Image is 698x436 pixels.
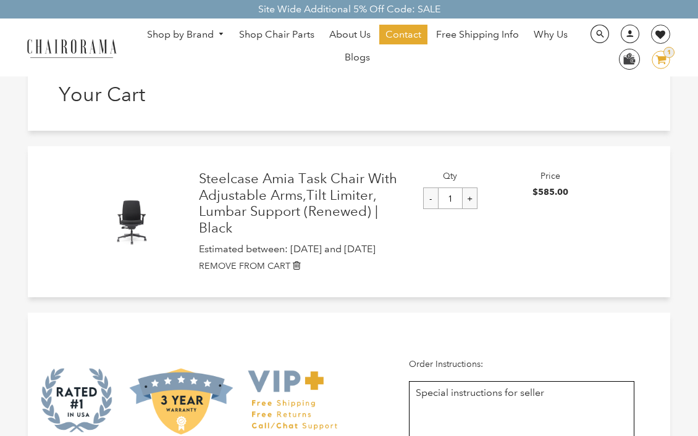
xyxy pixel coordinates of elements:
[141,25,231,44] a: Shop by Brand
[462,187,477,209] input: +
[379,25,427,44] a: Contact
[199,260,601,273] a: REMOVE FROM CART
[500,171,601,181] h3: Price
[436,28,519,41] span: Free Shipping Info
[345,51,370,64] span: Blogs
[338,47,376,67] a: Blogs
[233,25,321,44] a: Shop Chair Parts
[385,28,421,41] span: Contact
[532,187,568,197] span: $585.00
[620,49,639,68] img: WhatsApp_Image_2024-07-12_at_16.23.01.webp
[642,51,670,69] a: 1
[663,47,675,58] div: 1
[106,195,159,248] img: Steelcase Amia Task Chair With Adjustable Arms,Tilt Limiter, Lumbar Support (Renewed) | Black
[423,187,439,209] input: -
[21,37,122,59] img: chairorama
[400,171,500,181] h3: Qty
[199,243,376,255] span: Estimated between: [DATE] and [DATE]
[59,83,204,106] h1: Your Cart
[199,171,400,236] a: Steelcase Amia Task Chair With Adjustable Arms,Tilt Limiter, Lumbar Support (Renewed) | Black
[329,28,371,41] span: About Us
[239,28,314,41] span: Shop Chair Parts
[409,359,635,369] p: Order Instructions:
[323,25,377,44] a: About Us
[534,28,568,41] span: Why Us
[199,260,290,271] small: REMOVE FROM CART
[430,25,525,44] a: Free Shipping Info
[128,25,586,70] nav: DesktopNavigation
[528,25,574,44] a: Why Us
